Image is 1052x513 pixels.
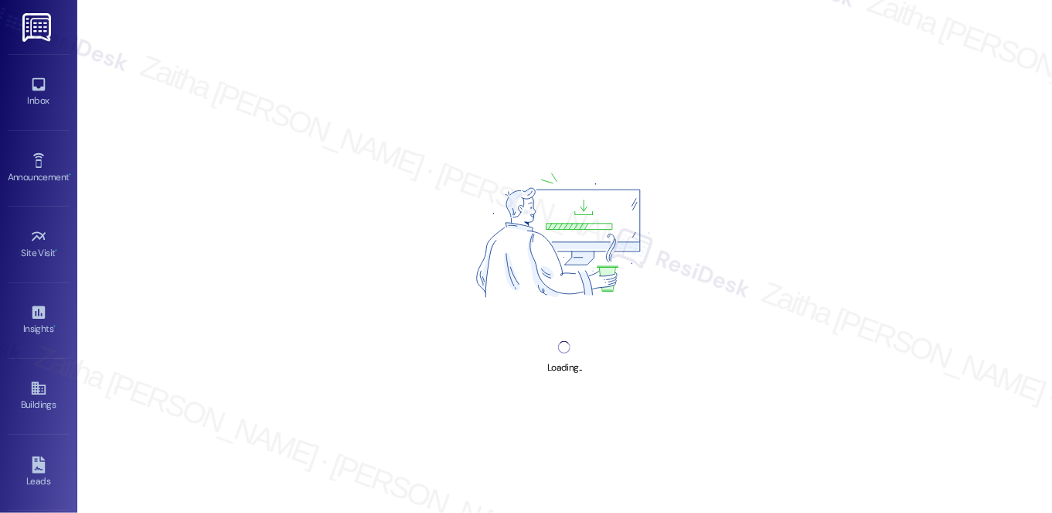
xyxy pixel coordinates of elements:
a: Site Visit • [8,224,70,265]
a: Buildings [8,375,70,417]
span: • [56,245,58,256]
a: Inbox [8,71,70,113]
div: Loading... [547,360,582,376]
span: • [69,169,71,180]
span: • [53,321,56,332]
img: ResiDesk Logo [22,13,54,42]
a: Insights • [8,299,70,341]
a: Leads [8,452,70,494]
